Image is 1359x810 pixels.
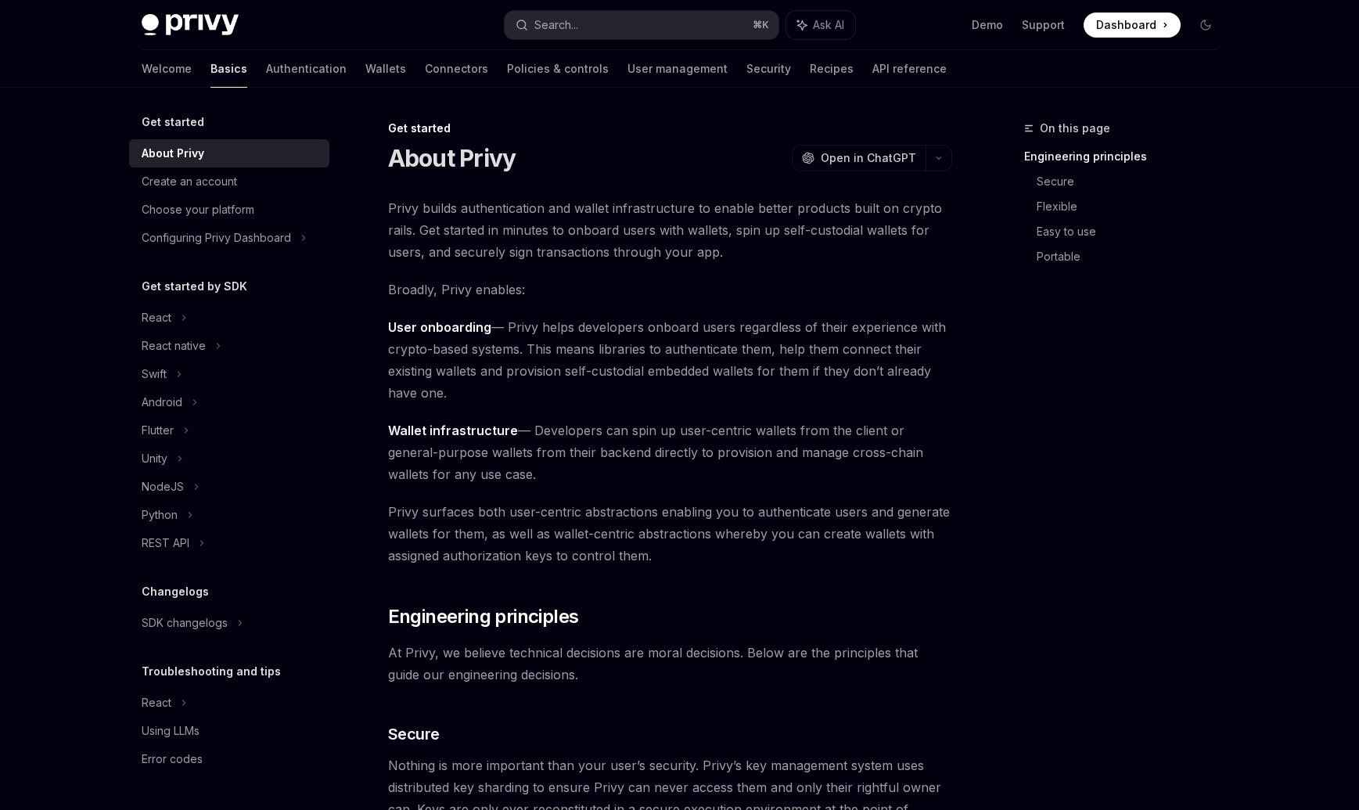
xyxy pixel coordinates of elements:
div: Error codes [142,750,203,769]
h5: Changelogs [142,582,209,601]
span: — Developers can spin up user-centric wallets from the client or general-purpose wallets from the... [388,419,952,485]
a: Create an account [129,167,329,196]
div: Search... [534,16,578,34]
a: Support [1022,17,1065,33]
span: Open in ChatGPT [821,150,916,166]
a: Basics [210,50,247,88]
button: Ask AI [786,11,855,39]
strong: User onboarding [388,319,491,335]
h5: Troubleshooting and tips [142,662,281,681]
span: Broadly, Privy enables: [388,279,952,301]
span: On this page [1040,119,1110,138]
div: Unity [142,449,167,468]
a: Choose your platform [129,196,329,224]
a: Dashboard [1084,13,1181,38]
a: Recipes [810,50,854,88]
span: At Privy, we believe technical decisions are moral decisions. Below are the principles that guide... [388,642,952,686]
div: Flutter [142,421,174,440]
h1: About Privy [388,144,516,172]
a: Flexible [1037,194,1231,219]
strong: Wallet infrastructure [388,423,518,438]
a: Demo [972,17,1003,33]
a: Security [746,50,791,88]
div: Get started [388,121,952,136]
a: Wallets [365,50,406,88]
a: Secure [1037,169,1231,194]
div: SDK changelogs [142,614,228,632]
div: NodeJS [142,477,184,496]
span: Engineering principles [388,604,579,629]
a: Policies & controls [507,50,609,88]
div: React [142,693,171,712]
a: Error codes [129,745,329,773]
div: React [142,308,171,327]
a: Using LLMs [129,717,329,745]
div: Using LLMs [142,722,200,740]
a: Welcome [142,50,192,88]
a: Easy to use [1037,219,1231,244]
a: API reference [872,50,947,88]
div: Choose your platform [142,200,254,219]
span: — Privy helps developers onboard users regardless of their experience with crypto-based systems. ... [388,316,952,404]
span: ⌘ K [753,19,769,31]
span: Ask AI [813,17,844,33]
h5: Get started [142,113,204,131]
a: About Privy [129,139,329,167]
a: Engineering principles [1024,144,1231,169]
img: dark logo [142,14,239,36]
div: React native [142,337,206,355]
button: Open in ChatGPT [792,145,926,171]
a: Authentication [266,50,347,88]
a: Connectors [425,50,488,88]
div: Configuring Privy Dashboard [142,229,291,247]
h5: Get started by SDK [142,277,247,296]
div: About Privy [142,144,204,163]
span: Privy builds authentication and wallet infrastructure to enable better products built on crypto r... [388,197,952,263]
div: REST API [142,534,189,553]
button: Toggle dark mode [1193,13,1218,38]
div: Swift [142,365,167,383]
span: Privy surfaces both user-centric abstractions enabling you to authenticate users and generate wal... [388,501,952,567]
span: Secure [388,723,440,745]
div: Android [142,393,182,412]
button: Search...⌘K [505,11,778,39]
span: Dashboard [1096,17,1156,33]
a: User management [627,50,728,88]
div: Create an account [142,172,237,191]
div: Python [142,506,178,524]
a: Portable [1037,244,1231,269]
